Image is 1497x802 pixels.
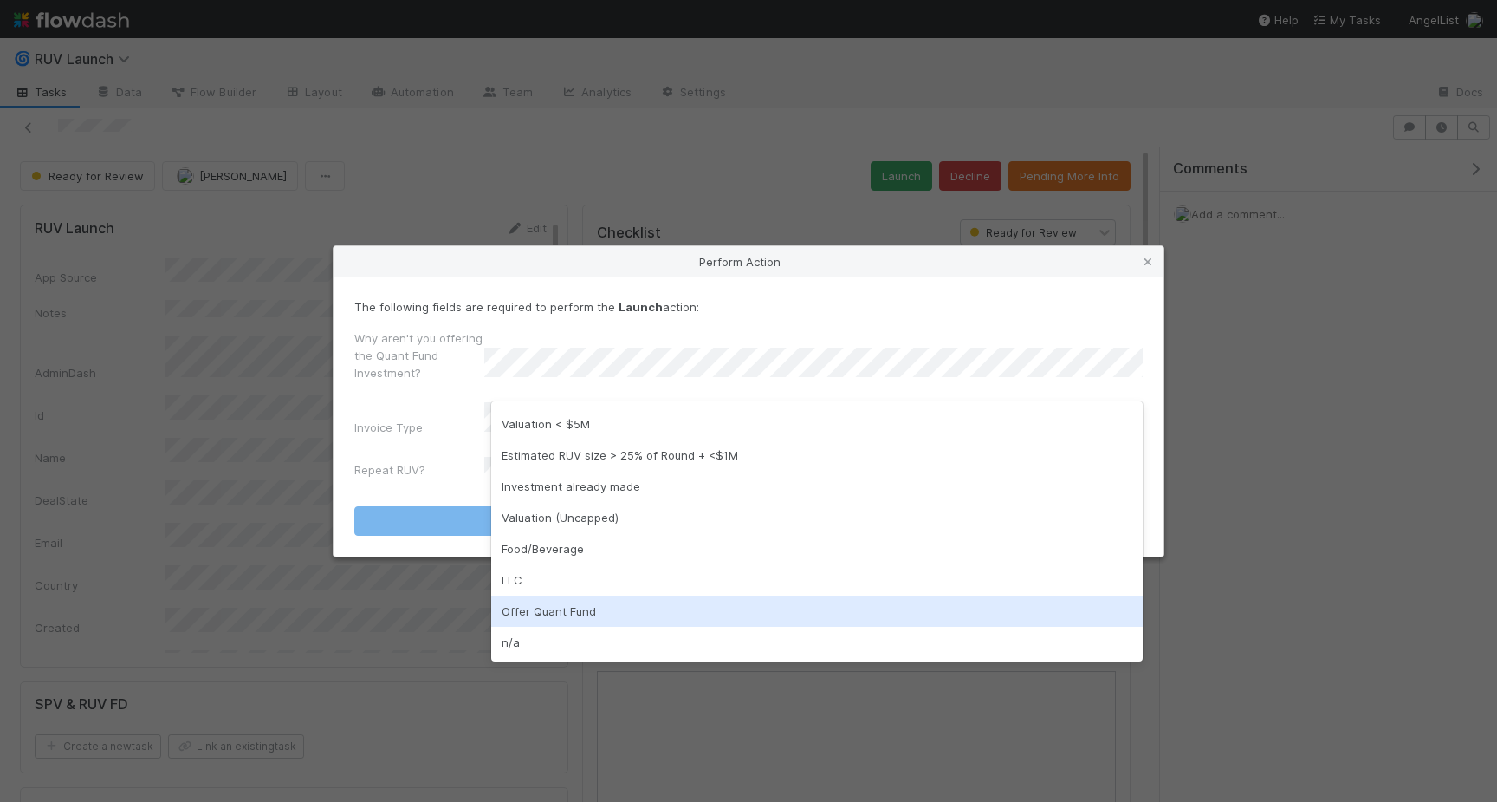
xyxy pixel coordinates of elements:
label: Repeat RUV? [354,461,425,479]
p: The following fields are required to perform the action: [354,298,1143,316]
div: Valuation < $5M [491,408,1143,440]
div: LLC [491,564,1143,596]
div: Perform Action [334,246,1163,277]
div: Offer Quant Fund [491,596,1143,627]
button: Launch [354,506,1143,536]
div: Food/Beverage [491,533,1143,564]
strong: Launch [619,300,663,314]
div: Valuation (Uncapped) [491,502,1143,533]
div: n/a [491,627,1143,658]
label: Why aren't you offering the Quant Fund Investment? [354,329,484,381]
label: Invoice Type [354,419,423,436]
div: Investment already made [491,471,1143,502]
div: Estimated RUV size > 25% of Round + <$1M [491,440,1143,471]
